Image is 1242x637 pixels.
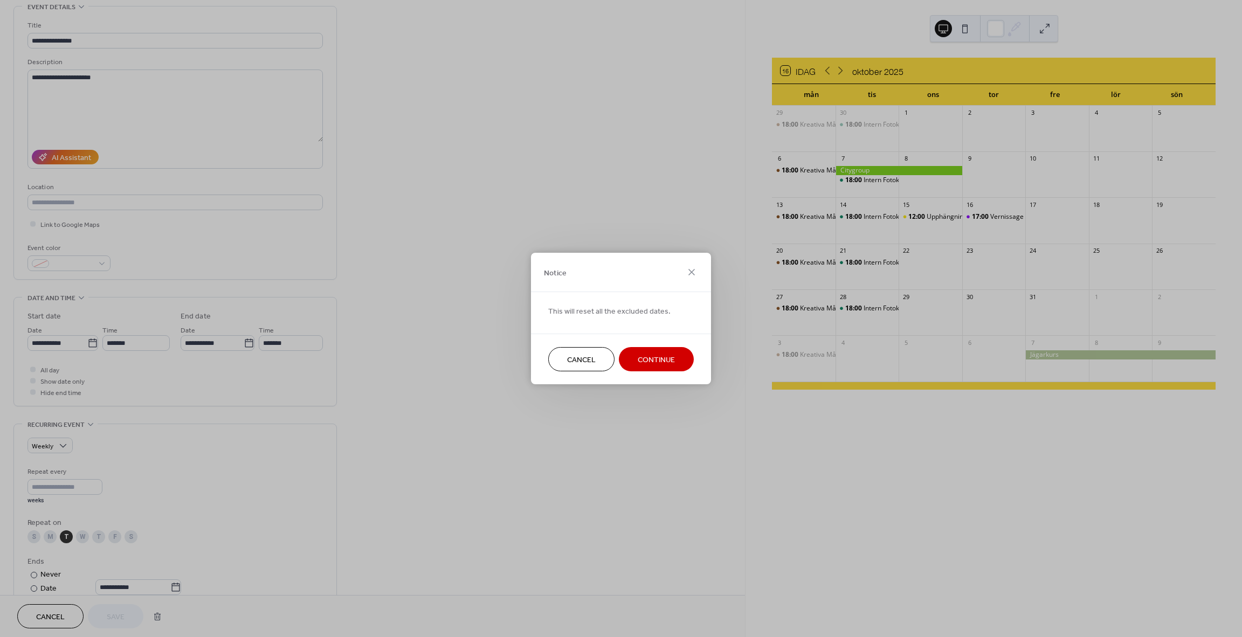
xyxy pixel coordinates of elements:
[619,347,694,371] button: Continue
[548,306,671,317] span: This will reset all the excluded dates.
[548,347,615,371] button: Cancel
[544,267,567,279] span: Notice
[638,355,675,366] span: Continue
[567,355,596,366] span: Cancel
